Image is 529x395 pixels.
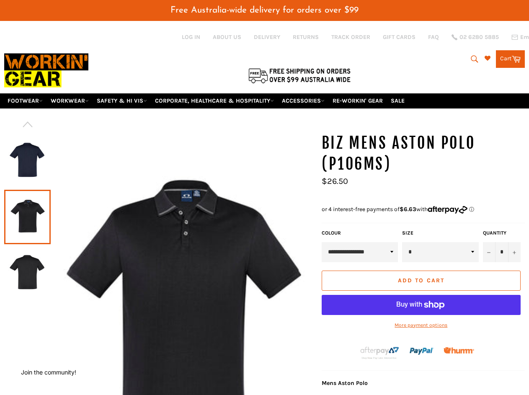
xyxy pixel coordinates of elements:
[496,50,525,68] a: Cart
[402,230,479,237] label: Size
[331,33,370,41] a: TRACK ORDER
[152,93,277,108] a: CORPORATE, HEALTHCARE & HOSPITALITY
[21,369,76,376] button: Join the community!
[279,93,328,108] a: ACCESSORIES
[483,230,521,237] label: Quantity
[8,250,46,296] img: BIZ Mens Aston Polo - WORKIN GEAR
[4,93,46,108] a: FOOTWEAR
[322,271,521,291] button: Add to Cart
[322,380,368,387] strong: Mens Aston Polo
[459,34,499,40] span: 02 6280 5885
[4,48,88,93] img: Workin Gear leaders in Workwear, Safety Boots, PPE, Uniforms. Australia's No.1 in Workwear
[329,93,386,108] a: RE-WORKIN' GEAR
[452,34,499,40] a: 02 6280 5885
[410,339,434,363] img: paypal.png
[428,33,439,41] a: FAQ
[444,347,474,354] img: Humm_core_logo_RGB-01_300x60px_small_195d8312-4386-4de7-b182-0ef9b6303a37.png
[213,33,241,41] a: ABOUT US
[398,277,444,284] span: Add to Cart
[322,133,525,174] h1: BIZ Mens Aston Polo (P106MS)
[170,6,359,15] span: Free Australia-wide delivery for orders over $99
[293,33,319,41] a: RETURNS
[483,242,495,262] button: Reduce item quantity by one
[322,322,521,329] a: More payment options
[47,93,92,108] a: WORKWEAR
[254,33,280,41] a: DELIVERY
[359,346,400,359] img: Afterpay-Logo-on-dark-bg_large.png
[8,138,46,184] img: BIZ Mens Aston Polo - WORKIN GEAR
[322,230,398,237] label: COLOUR
[387,93,408,108] a: SALE
[322,176,348,186] span: $26.50
[383,33,415,41] a: GIFT CARDS
[93,93,150,108] a: SAFETY & HI VIS
[247,67,352,84] img: Flat $9.95 shipping Australia wide
[508,242,521,262] button: Increase item quantity by one
[182,34,200,41] a: Log in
